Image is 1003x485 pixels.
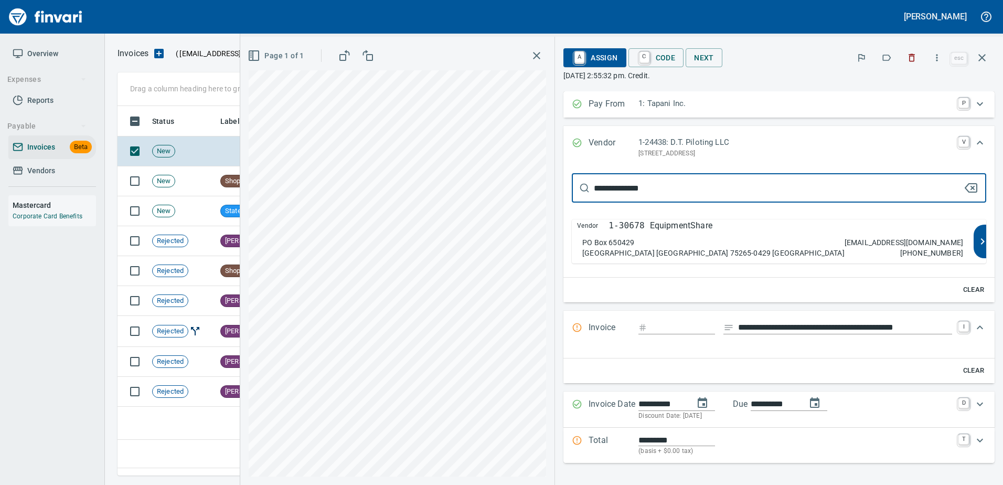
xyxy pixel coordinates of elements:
p: [EMAIL_ADDRESS][DOMAIN_NAME] [845,237,963,248]
a: Overview [8,42,96,66]
button: CCode [628,48,684,67]
span: Assign [572,49,617,67]
p: ( ) [169,48,302,59]
img: Finvari [6,4,85,29]
a: A [574,51,584,63]
p: 1-24438: D.T. Piloting LLC [638,136,952,149]
svg: Invoice number [638,321,647,334]
button: Discard [900,46,923,69]
span: Rejected [153,387,188,397]
span: [EMAIL_ADDRESS][DOMAIN_NAME] [178,48,299,59]
p: Pay From [589,98,638,111]
button: change due date [802,391,827,416]
svg: Invoice description [723,322,734,333]
p: Discount Date: [DATE] [638,411,952,421]
a: C [639,51,649,63]
button: Payable [3,117,91,136]
span: Rejected [153,326,188,336]
p: Vendor [589,136,638,159]
button: More [925,46,948,69]
span: Vendors [27,164,55,177]
span: Shop [221,266,245,276]
div: Expand [563,126,995,169]
button: AAssign [563,48,626,67]
div: Expand [563,169,995,302]
span: Rejected [153,236,188,246]
span: Overview [27,47,58,60]
button: [PERSON_NAME] [901,8,969,25]
span: Code [637,49,676,67]
p: [GEOGRAPHIC_DATA] [GEOGRAPHIC_DATA] 75265-0429 [GEOGRAPHIC_DATA] [582,248,845,258]
span: Page 1 of 1 [250,49,304,62]
span: Clear [959,365,988,377]
span: Status [152,115,174,128]
p: Due [733,398,783,410]
span: [PERSON_NAME] [221,326,281,336]
span: New [153,206,175,216]
span: [PERSON_NAME] [221,236,281,246]
a: Reports [8,89,96,112]
p: 1-30678 [609,219,644,232]
nav: breadcrumb [118,47,148,60]
p: Invoices [118,47,148,60]
span: Shop [221,176,245,186]
p: 1: Tapani Inc. [638,98,952,110]
span: Clear [959,284,988,296]
div: Expand [563,311,995,345]
span: [PERSON_NAME] [221,357,281,367]
a: Corporate Card Benefits [13,213,82,220]
button: change date [690,391,715,416]
button: Clear [957,363,990,379]
p: Invoice Date [589,398,638,421]
a: V [958,136,969,147]
a: T [958,434,969,445]
p: [PHONE_NUMBER] [900,248,963,258]
span: Labels [220,115,243,128]
span: Close invoice [948,45,995,70]
span: Payable [7,120,87,133]
p: (basis + $0.00 tax) [638,446,952,457]
div: Expand [563,392,995,428]
span: Rejected [153,357,188,367]
button: Vendor1-30678EquipmentSharePO Box 650429[GEOGRAPHIC_DATA] [GEOGRAPHIC_DATA] 75265-0429 [GEOGRAPHI... [572,219,986,263]
div: Expand [563,428,995,463]
a: I [958,321,969,332]
span: New [153,146,175,156]
a: InvoicesBeta [8,135,96,159]
p: Drag a column heading here to group the table [130,83,284,94]
button: Expenses [3,70,91,89]
p: [STREET_ADDRESS] [638,149,952,159]
h6: Mastercard [13,199,96,211]
span: Reports [27,94,54,107]
span: Invoices [27,141,55,154]
span: Invoice Split [188,326,202,335]
a: esc [951,52,967,64]
button: Upload an Invoice [148,47,169,60]
span: Rejected [153,266,188,276]
div: Expand [563,91,995,118]
span: Expenses [7,73,87,86]
p: EquipmentShare [650,219,712,232]
button: Page 1 of 1 [246,46,308,66]
button: Labels [875,46,898,69]
span: Next [694,51,714,65]
p: [DATE] 2:55:32 pm. Credit. [563,70,995,81]
span: Statement [221,206,261,216]
button: Flag [850,46,873,69]
p: Total [589,434,638,457]
button: Next [686,48,722,68]
a: Vendors [8,159,96,183]
span: Rejected [153,296,188,306]
p: PO Box 650429 [582,237,634,248]
div: Expand [563,345,995,383]
span: [PERSON_NAME] [221,296,281,306]
span: Status [152,115,188,128]
a: P [958,98,969,108]
button: Clear [957,282,990,298]
a: D [958,398,969,408]
span: Labels [220,115,257,128]
span: Beta [70,141,92,153]
span: [PERSON_NAME] [221,387,281,397]
p: Invoice [589,321,638,335]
